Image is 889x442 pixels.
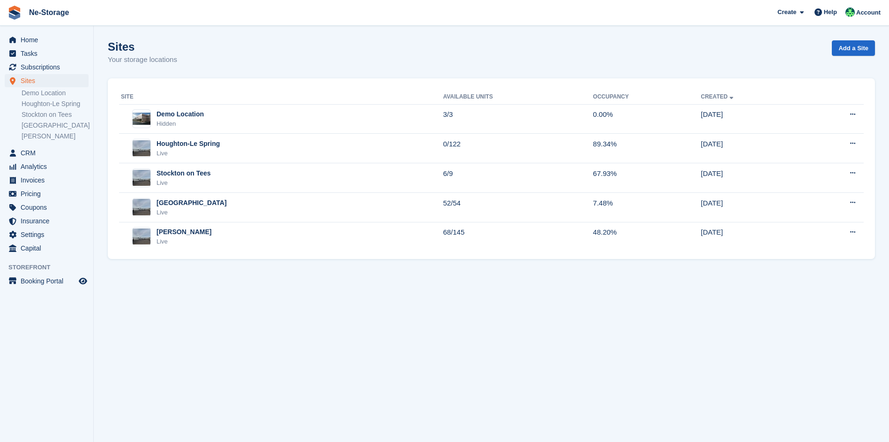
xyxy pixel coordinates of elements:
a: menu [5,274,89,288]
a: Preview store [77,275,89,287]
img: Jay Johal [845,8,855,17]
a: menu [5,33,89,46]
span: CRM [21,146,77,160]
td: 48.20% [593,222,701,251]
span: Booking Portal [21,274,77,288]
td: 6/9 [443,163,593,193]
span: Tasks [21,47,77,60]
a: menu [5,160,89,173]
div: Live [157,237,211,246]
td: [DATE] [701,193,804,222]
img: Image of Durham site [133,199,150,215]
div: Live [157,208,227,217]
div: Houghton-Le Spring [157,139,220,149]
a: [PERSON_NAME] [22,132,89,141]
span: Settings [21,228,77,241]
a: menu [5,214,89,228]
span: Analytics [21,160,77,173]
span: Invoices [21,174,77,187]
a: Created [701,93,735,100]
span: Pricing [21,187,77,200]
a: [GEOGRAPHIC_DATA] [22,121,89,130]
span: Storefront [8,263,93,272]
th: Available Units [443,90,593,105]
span: Help [824,8,837,17]
a: Demo Location [22,89,89,98]
td: [DATE] [701,104,804,134]
div: [GEOGRAPHIC_DATA] [157,198,227,208]
a: Houghton-Le Spring [22,99,89,108]
td: 89.34% [593,134,701,163]
span: Insurance [21,214,77,228]
th: Site [119,90,443,105]
td: [DATE] [701,222,804,251]
div: [PERSON_NAME] [157,227,211,237]
span: Home [21,33,77,46]
a: menu [5,47,89,60]
img: Image of Houghton-Le Spring site [133,140,150,156]
td: 0.00% [593,104,701,134]
span: Sites [21,74,77,87]
h1: Sites [108,40,177,53]
a: menu [5,61,89,74]
a: menu [5,74,89,87]
a: menu [5,201,89,214]
td: 52/54 [443,193,593,222]
img: stora-icon-8386f47178a22dfd0bd8f6a31ec36ba5ce8667c1dd55bd0f319d3a0aa187defe.svg [7,6,22,20]
a: Ne-Storage [25,5,73,20]
div: Demo Location [157,109,204,119]
a: menu [5,242,89,255]
a: Add a Site [832,40,875,56]
img: Image of Demo Location site [133,113,150,125]
a: menu [5,187,89,200]
div: Live [157,178,211,188]
span: Create [777,8,796,17]
td: 68/145 [443,222,593,251]
div: Stockton on Tees [157,168,211,178]
span: Coupons [21,201,77,214]
div: Hidden [157,119,204,129]
a: menu [5,146,89,160]
a: menu [5,174,89,187]
td: 7.48% [593,193,701,222]
a: menu [5,228,89,241]
img: Image of Stockton on Tees site [133,170,150,186]
td: 0/122 [443,134,593,163]
td: 67.93% [593,163,701,193]
span: Capital [21,242,77,255]
div: Live [157,149,220,158]
a: Stockton on Tees [22,110,89,119]
td: [DATE] [701,134,804,163]
span: Subscriptions [21,61,77,74]
td: 3/3 [443,104,593,134]
img: Image of Newton Aycliffe site [133,229,150,244]
th: Occupancy [593,90,701,105]
p: Your storage locations [108,54,177,65]
td: [DATE] [701,163,804,193]
span: Account [856,8,881,17]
